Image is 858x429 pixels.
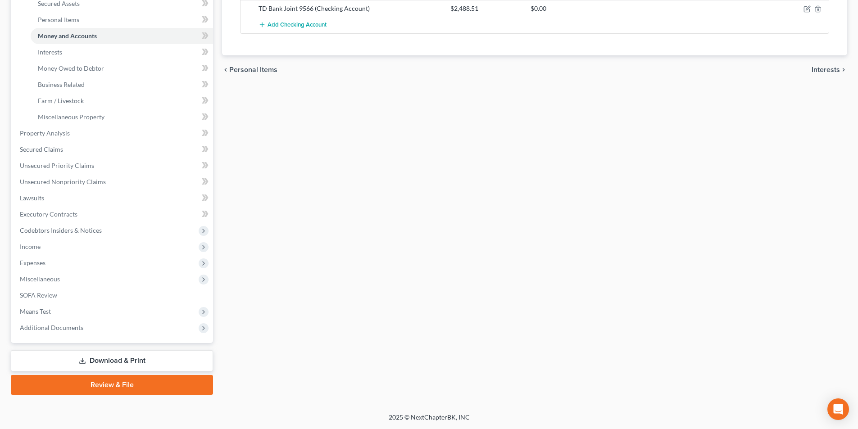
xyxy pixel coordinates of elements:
[31,44,213,60] a: Interests
[13,141,213,158] a: Secured Claims
[222,66,277,73] button: chevron_left Personal Items
[254,4,446,13] div: TD Bank Joint 9566 (Checking Account)
[20,259,45,266] span: Expenses
[13,206,213,222] a: Executory Contracts
[20,162,94,169] span: Unsecured Priority Claims
[13,174,213,190] a: Unsecured Nonpriority Claims
[13,158,213,174] a: Unsecured Priority Claims
[31,93,213,109] a: Farm / Livestock
[31,109,213,125] a: Miscellaneous Property
[11,350,213,371] a: Download & Print
[20,291,57,299] span: SOFA Review
[259,17,327,33] button: Add Checking Account
[31,28,213,44] a: Money and Accounts
[38,113,104,121] span: Miscellaneous Property
[20,275,60,283] span: Miscellaneous
[827,398,849,420] div: Open Intercom Messenger
[38,81,85,88] span: Business Related
[20,243,41,250] span: Income
[13,287,213,303] a: SOFA Review
[526,4,606,13] div: $0.00
[20,210,77,218] span: Executory Contracts
[20,307,51,315] span: Means Test
[38,32,97,40] span: Money and Accounts
[812,66,840,73] span: Interests
[31,60,213,77] a: Money Owed to Debtor
[840,66,847,73] i: chevron_right
[38,97,84,104] span: Farm / Livestock
[13,125,213,141] a: Property Analysis
[20,178,106,185] span: Unsecured Nonpriority Claims
[13,190,213,206] a: Lawsuits
[38,16,79,23] span: Personal Items
[173,413,686,429] div: 2025 © NextChapterBK, INC
[20,129,70,137] span: Property Analysis
[20,145,63,153] span: Secured Claims
[268,22,327,29] span: Add Checking Account
[31,12,213,28] a: Personal Items
[38,48,62,56] span: Interests
[222,66,229,73] i: chevron_left
[38,64,104,72] span: Money Owed to Debtor
[11,375,213,395] a: Review & File
[20,324,83,331] span: Additional Documents
[446,4,526,13] div: $2,488.51
[20,226,102,234] span: Codebtors Insiders & Notices
[20,194,44,202] span: Lawsuits
[229,66,277,73] span: Personal Items
[812,66,847,73] button: Interests chevron_right
[31,77,213,93] a: Business Related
